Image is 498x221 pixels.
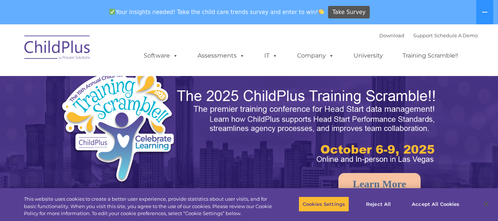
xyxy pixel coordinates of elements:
a: Download [379,32,404,38]
img: 👏 [318,9,324,14]
img: ChildPlus by Procare Solutions [21,30,94,67]
a: Training Scramble!! [395,48,466,63]
span: Your insights needed! Take the child care trends survey and enter to win! [107,5,327,19]
button: Close [478,196,494,212]
a: IT [257,48,285,63]
a: Learn More [338,173,421,195]
div: This website uses cookies to create a better user experience, provide statistics about user visit... [24,196,274,217]
a: University [346,48,390,63]
span: Take Survey [332,6,366,19]
a: Schedule A Demo [434,32,478,38]
a: Take Survey [328,6,370,19]
img: ✅ [109,9,115,14]
a: Support [413,32,433,38]
button: Reject All [355,196,401,212]
button: Cookies Settings [299,196,349,212]
font: | [379,32,478,38]
a: Software [136,48,185,63]
button: Accept All Cookies [408,196,463,212]
a: Assessments [190,48,252,63]
a: Company [290,48,341,63]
